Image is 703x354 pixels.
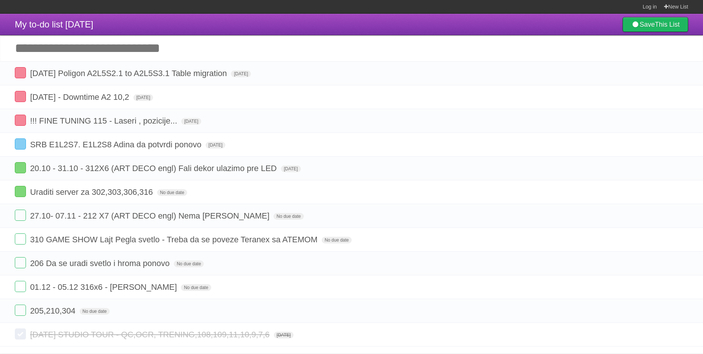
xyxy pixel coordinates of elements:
b: This List [655,21,680,28]
label: Done [15,233,26,245]
span: 20.10 - 31.10 - 312X6 (ART DECO engl) Fali dekor ulazimo pre LED [30,164,279,173]
span: 01.12 - 05.12 316x6 - [PERSON_NAME] [30,282,179,292]
label: Done [15,210,26,221]
label: Done [15,281,26,292]
span: 205,210,304 [30,306,77,315]
span: [DATE] [181,118,201,125]
span: [DATE] STUDIO TOUR - QC,OCR, TRENING,108,109,11,10,9,7,6 [30,330,271,339]
span: [DATE] Poligon A2L5S2.1 to A2L5S3.1 Table migration [30,69,229,78]
label: Done [15,328,26,340]
label: Done [15,67,26,78]
span: [DATE] [206,142,226,148]
span: No due date [174,260,204,267]
label: Done [15,257,26,268]
label: Done [15,115,26,126]
span: 27.10- 07.11 - 212 X7 (ART DECO engl) Nema [PERSON_NAME] [30,211,271,220]
span: [DATE] [274,332,294,338]
span: No due date [322,237,352,243]
label: Done [15,91,26,102]
span: No due date [273,213,304,220]
label: Done [15,162,26,173]
span: [DATE] [281,165,301,172]
span: [DATE] [133,94,153,101]
span: No due date [80,308,110,315]
label: Done [15,305,26,316]
label: Done [15,186,26,197]
a: SaveThis List [623,17,688,32]
span: !!! FINE TUNING 115 - Laseri , pozicije... [30,116,179,125]
span: Uraditi server za 302,303,306,316 [30,187,155,197]
span: 206 Da se uradi svetlo i hroma ponovo [30,259,172,268]
span: 310 GAME SHOW Lajt Pegla svetlo - Treba da se poveze Teranex sa ATEMOM [30,235,319,244]
span: SRB E1L2S7. E1L2S8 Adina da potvrdi ponovo [30,140,203,149]
span: [DATE] [231,71,251,77]
span: [DATE] - Downtime A2 10,2 [30,92,131,102]
span: My to-do list [DATE] [15,19,93,29]
span: No due date [181,284,211,291]
label: Done [15,138,26,150]
span: No due date [157,189,187,196]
